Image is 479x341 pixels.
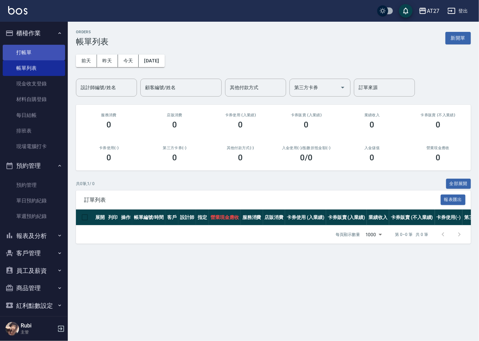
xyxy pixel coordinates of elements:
button: 商品管理 [3,279,65,297]
th: 客戶 [165,209,178,225]
th: 指定 [196,209,209,225]
a: 排班表 [3,123,65,139]
button: 預約管理 [3,157,65,175]
h3: 0 [304,120,309,129]
h3: 0 [436,153,440,162]
h5: Rubi [21,322,55,329]
button: 員工及薪資 [3,262,65,280]
h2: 營業現金應收 [413,146,463,150]
h2: ORDERS [76,30,108,34]
button: 全部展開 [446,179,471,189]
a: 預約管理 [3,177,65,193]
a: 材料自購登錄 [3,92,65,107]
h2: 第三方卡券(-) [150,146,199,150]
th: 展開 [94,209,106,225]
h3: 0 [370,153,375,162]
button: 櫃檯作業 [3,24,65,42]
h3: 0 [106,120,111,129]
a: 現場電腦打卡 [3,139,65,154]
h2: 店販消費 [150,113,199,117]
p: 共 0 筆, 1 / 0 [76,181,95,187]
th: 業績收入 [367,209,389,225]
h2: 卡券使用 (入業績) [216,113,265,117]
h3: 0 [172,153,177,162]
div: 1000 [363,225,384,244]
a: 打帳單 [3,45,65,60]
h3: 0 [238,120,243,129]
p: 主管 [21,329,55,335]
h3: 帳單列表 [76,37,108,46]
th: 設計師 [178,209,196,225]
th: 營業現金應收 [209,209,241,225]
th: 操作 [119,209,132,225]
button: 報表及分析 [3,227,65,245]
h2: 業績收入 [347,113,397,117]
h2: 卡券販賣 (不入業績) [413,113,463,117]
button: 客戶管理 [3,244,65,262]
h2: 卡券使用(-) [84,146,134,150]
h3: 0 /0 [300,153,313,162]
h3: 服務消費 [84,113,134,117]
a: 帳單列表 [3,60,65,76]
a: 單週預約紀錄 [3,208,65,224]
th: 店販消費 [263,209,285,225]
button: save [399,4,413,18]
button: AT27 [416,4,442,18]
h3: 0 [172,120,177,129]
h3: 0 [106,153,111,162]
th: 列印 [106,209,119,225]
span: 訂單列表 [84,197,441,203]
th: 卡券使用(-) [435,209,463,225]
h2: 卡券販賣 (入業績) [281,113,331,117]
button: 報表匯出 [441,195,466,205]
button: 昨天 [97,55,118,67]
button: 今天 [118,55,139,67]
th: 卡券使用 (入業績) [285,209,326,225]
a: 每日結帳 [3,107,65,123]
button: 紅利點數設定 [3,297,65,315]
h2: 其他付款方式(-) [216,146,265,150]
a: 單日預約紀錄 [3,193,65,208]
button: Open [337,82,348,93]
th: 卡券販賣 (不入業績) [389,209,435,225]
a: 報表匯出 [441,196,466,203]
h3: 0 [436,120,440,129]
div: AT27 [427,7,439,15]
h3: 0 [370,120,375,129]
img: Person [5,322,19,336]
th: 服務消費 [241,209,263,225]
p: 每頁顯示數量 [336,232,360,238]
a: 現金收支登錄 [3,76,65,92]
p: 第 0–0 筆 共 0 筆 [395,232,428,238]
th: 卡券販賣 (入業績) [326,209,367,225]
img: Logo [8,6,27,15]
button: [DATE] [139,55,164,67]
h2: 入金儲值 [347,146,397,150]
button: 新開單 [445,32,471,44]
h3: 0 [238,153,243,162]
a: 新開單 [445,35,471,41]
th: 帳單編號/時間 [132,209,166,225]
h2: 入金使用(-) /點數折抵金額(-) [281,146,331,150]
button: 前天 [76,55,97,67]
button: 登出 [445,5,471,17]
